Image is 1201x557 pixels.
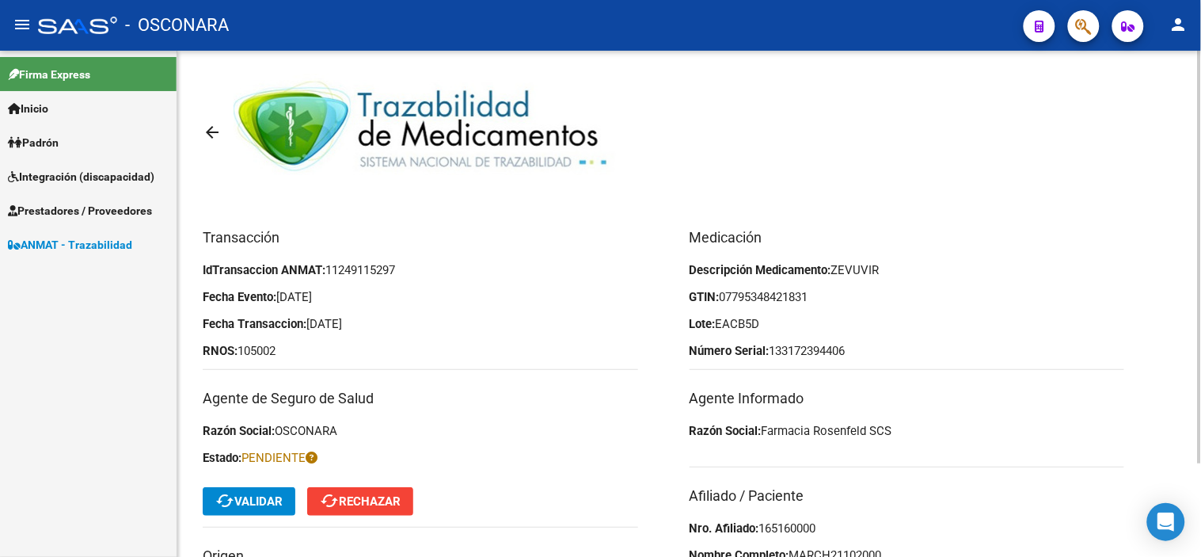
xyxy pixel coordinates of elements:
span: Rechazar [320,494,401,509]
span: Padrón [8,134,59,151]
mat-icon: cached [215,491,234,510]
span: Farmacia Rosenfeld SCS [762,424,892,438]
span: 133172394406 [770,344,846,358]
p: Número Serial: [690,342,1125,360]
p: Fecha Evento: [203,288,638,306]
img: anmat.jpeg [234,74,621,192]
p: Lote: [690,315,1125,333]
h3: Transacción [203,227,638,249]
p: Razón Social: [690,422,1125,440]
h3: Medicación [690,227,1125,249]
span: [DATE] [276,290,312,304]
span: ANMAT - Trazabilidad [8,236,132,254]
p: IdTransaccion ANMAT: [203,261,638,279]
p: RNOS: [203,342,638,360]
span: Integración (discapacidad) [8,168,154,185]
button: Validar [203,487,295,516]
span: Validar [215,494,283,509]
span: 11249115297 [325,263,395,277]
h3: Afiliado / Paciente [690,485,1125,507]
span: OSCONARA [275,424,337,438]
span: Prestadores / Proveedores [8,202,152,219]
p: Fecha Transaccion: [203,315,638,333]
p: Razón Social: [203,422,638,440]
span: ZEVUVIR [831,263,880,277]
mat-icon: arrow_back [203,123,222,142]
mat-icon: menu [13,15,32,34]
h3: Agente Informado [690,387,1125,410]
h3: Agente de Seguro de Salud [203,387,638,410]
p: Nro. Afiliado: [690,520,1125,537]
p: GTIN: [690,288,1125,306]
div: Open Intercom Messenger [1147,503,1185,541]
mat-icon: cached [320,491,339,510]
p: Estado: [203,449,638,467]
mat-icon: person [1169,15,1188,34]
span: PENDIENTE [241,451,317,465]
span: [DATE] [306,317,342,331]
span: Inicio [8,100,48,117]
button: Rechazar [307,487,413,516]
span: Firma Express [8,66,90,83]
span: 165160000 [759,521,816,536]
span: EACB5D [716,317,760,331]
span: 07795348421831 [720,290,808,304]
span: - OSCONARA [125,8,229,43]
p: Descripción Medicamento: [690,261,1125,279]
span: 105002 [238,344,276,358]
